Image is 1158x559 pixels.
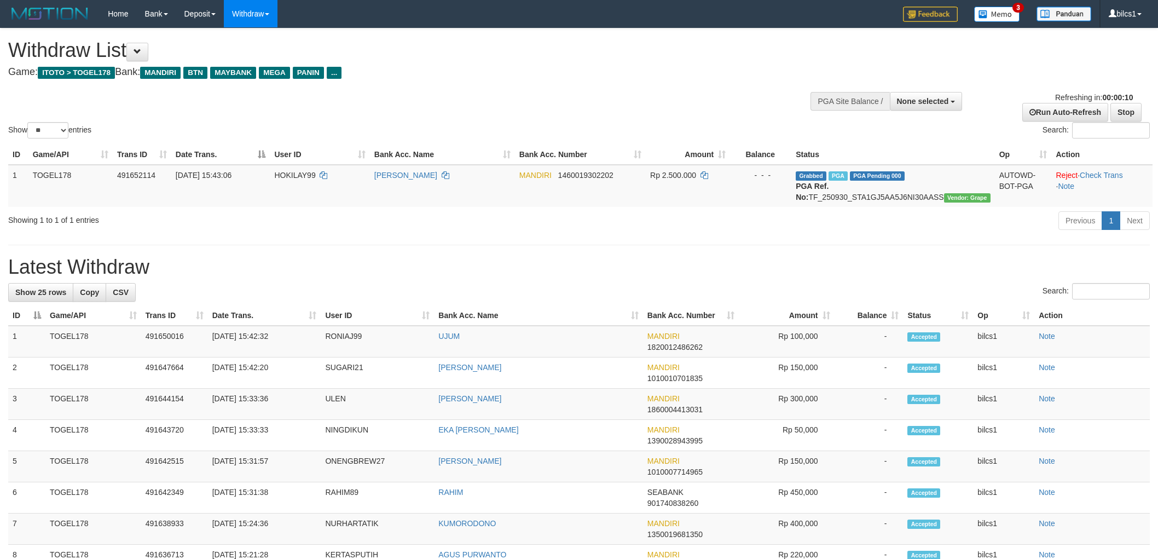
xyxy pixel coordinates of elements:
[835,358,904,389] td: -
[45,420,141,451] td: TOGEL178
[973,451,1034,482] td: bilcs1
[8,256,1150,278] h1: Latest Withdraw
[1039,519,1055,528] a: Note
[8,514,45,545] td: 7
[907,457,940,466] span: Accepted
[835,514,904,545] td: -
[321,420,434,451] td: NINGDIKUN
[106,283,136,302] a: CSV
[995,145,1052,165] th: Op: activate to sort column ascending
[327,67,341,79] span: ...
[141,389,208,420] td: 491644154
[907,364,940,373] span: Accepted
[519,171,552,180] span: MANDIRI
[28,165,113,207] td: TOGEL178
[850,171,905,181] span: PGA Pending
[321,514,434,545] td: NURHARTATIK
[907,426,940,435] span: Accepted
[171,145,270,165] th: Date Trans.: activate to sort column descending
[1037,7,1091,21] img: panduan.png
[141,451,208,482] td: 491642515
[176,171,231,180] span: [DATE] 15:43:06
[321,326,434,358] td: RONIAJ99
[1080,171,1123,180] a: Check Trans
[141,514,208,545] td: 491638933
[1056,171,1078,180] a: Reject
[45,514,141,545] td: TOGEL178
[1039,332,1055,341] a: Note
[1039,394,1055,403] a: Note
[73,283,106,302] a: Copy
[647,488,684,497] span: SEABANK
[558,171,613,180] span: Copy 1460019302202 to clipboard
[321,306,434,326] th: User ID: activate to sort column ascending
[973,306,1034,326] th: Op: activate to sort column ascending
[647,530,703,539] span: Copy 1350019681350 to clipboard
[321,451,434,482] td: ONENGBREW27
[141,420,208,451] td: 491643720
[1039,488,1055,497] a: Note
[835,326,904,358] td: -
[1072,122,1150,139] input: Search:
[8,389,45,420] td: 3
[835,420,904,451] td: -
[739,482,835,514] td: Rp 450,000
[374,171,437,180] a: [PERSON_NAME]
[1022,103,1108,122] a: Run Auto-Refresh
[647,457,680,465] span: MANDIRI
[973,326,1034,358] td: bilcs1
[208,389,321,420] td: [DATE] 15:33:36
[647,363,680,372] span: MANDIRI
[8,122,91,139] label: Show entries
[647,394,680,403] span: MANDIRI
[734,170,787,181] div: - - -
[796,171,826,181] span: Grabbed
[208,420,321,451] td: [DATE] 15:33:33
[80,288,99,297] span: Copy
[321,389,434,420] td: ULEN
[973,420,1034,451] td: bilcs1
[730,145,791,165] th: Balance
[438,363,501,372] a: [PERSON_NAME]
[274,171,315,180] span: HOKILAY99
[643,306,739,326] th: Bank Acc. Number: activate to sort column ascending
[8,326,45,358] td: 1
[45,482,141,514] td: TOGEL178
[1058,211,1102,230] a: Previous
[183,67,207,79] span: BTN
[739,514,835,545] td: Rp 400,000
[907,395,940,404] span: Accepted
[8,283,73,302] a: Show 25 rows
[739,326,835,358] td: Rp 100,000
[208,514,321,545] td: [DATE] 15:24:36
[45,451,141,482] td: TOGEL178
[647,332,680,341] span: MANDIRI
[45,306,141,326] th: Game/API: activate to sort column ascending
[8,306,45,326] th: ID: activate to sort column descending
[208,482,321,514] td: [DATE] 15:31:38
[113,288,129,297] span: CSV
[739,451,835,482] td: Rp 150,000
[27,122,68,139] select: Showentries
[38,67,115,79] span: ITOTO > TOGEL178
[8,145,28,165] th: ID
[796,182,829,201] b: PGA Ref. No:
[438,550,506,559] a: AGUS PURWANTO
[208,451,321,482] td: [DATE] 15:31:57
[208,306,321,326] th: Date Trans.: activate to sort column ascending
[739,358,835,389] td: Rp 150,000
[210,67,256,79] span: MAYBANK
[647,343,703,351] span: Copy 1820012486262 to clipboard
[903,7,958,22] img: Feedback.jpg
[45,389,141,420] td: TOGEL178
[141,306,208,326] th: Trans ID: activate to sort column ascending
[438,394,501,403] a: [PERSON_NAME]
[973,514,1034,545] td: bilcs1
[647,436,703,445] span: Copy 1390028943995 to clipboard
[903,306,973,326] th: Status: activate to sort column ascending
[515,145,646,165] th: Bank Acc. Number: activate to sort column ascending
[140,67,181,79] span: MANDIRI
[113,145,171,165] th: Trans ID: activate to sort column ascending
[1039,457,1055,465] a: Note
[647,550,680,559] span: MANDIRI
